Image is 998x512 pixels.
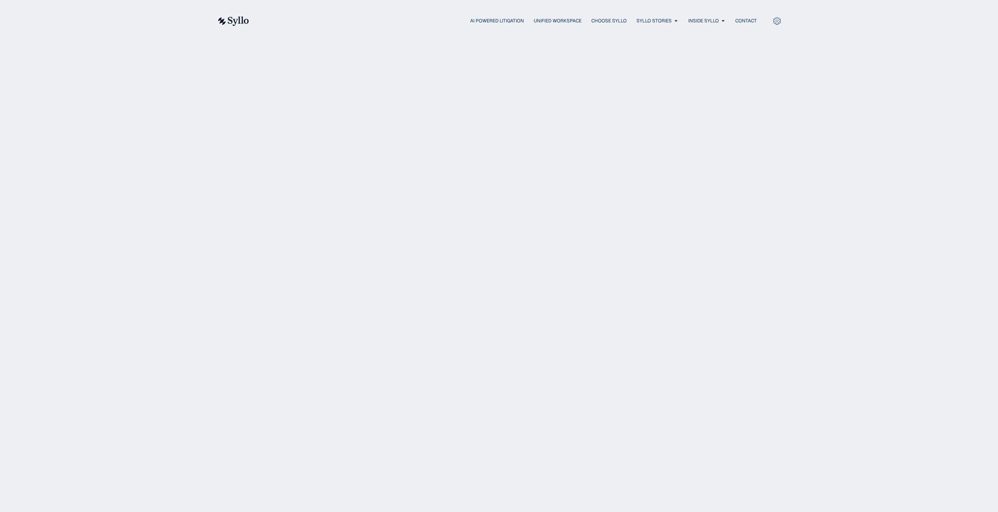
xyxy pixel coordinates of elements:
a: Syllo Stories [636,17,672,24]
a: Inside Syllo [688,17,719,24]
div: Menu Toggle [265,17,757,25]
img: syllo [217,16,249,26]
a: Choose Syllo [591,17,627,24]
nav: Menu [265,17,757,25]
a: AI Powered Litigation [470,17,524,24]
a: Contact [735,17,757,24]
a: Unified Workspace [534,17,582,24]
